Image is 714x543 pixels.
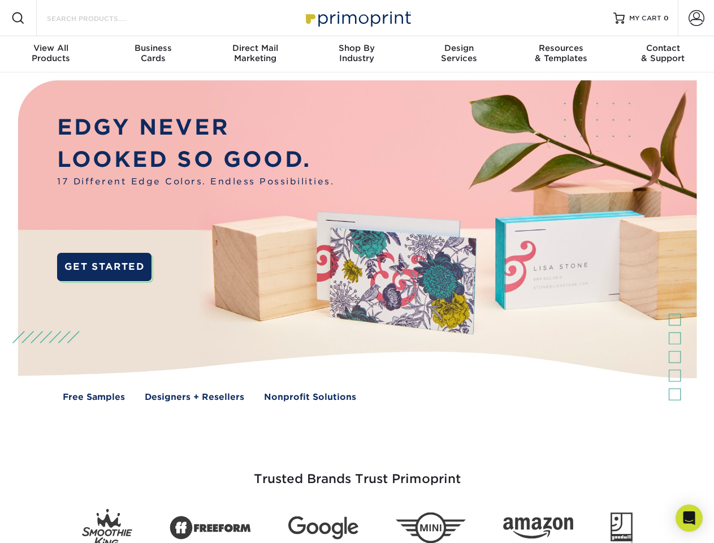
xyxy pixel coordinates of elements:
a: Designers + Resellers [145,391,244,404]
span: Direct Mail [204,43,306,53]
div: Marketing [204,43,306,63]
div: Open Intercom Messenger [676,505,703,532]
iframe: Google Customer Reviews [3,508,96,539]
div: Services [408,43,510,63]
h3: Trusted Brands Trust Primoprint [27,445,688,500]
img: Goodwill [611,512,633,543]
div: & Templates [510,43,612,63]
a: Contact& Support [612,36,714,72]
p: EDGY NEVER [57,111,334,144]
span: Resources [510,43,612,53]
a: Shop ByIndustry [306,36,408,72]
span: 0 [664,14,669,22]
img: Primoprint [301,6,414,30]
a: BusinessCards [102,36,204,72]
a: Resources& Templates [510,36,612,72]
img: Amazon [503,518,573,539]
div: & Support [612,43,714,63]
img: Google [288,516,358,540]
input: SEARCH PRODUCTS..... [46,11,156,25]
a: DesignServices [408,36,510,72]
div: Cards [102,43,204,63]
span: MY CART [629,14,661,23]
a: Nonprofit Solutions [264,391,356,404]
a: GET STARTED [57,253,152,281]
span: Business [102,43,204,53]
span: Design [408,43,510,53]
a: Direct MailMarketing [204,36,306,72]
div: Industry [306,43,408,63]
span: Contact [612,43,714,53]
span: Shop By [306,43,408,53]
a: Free Samples [63,391,125,404]
p: LOOKED SO GOOD. [57,144,334,176]
span: 17 Different Edge Colors. Endless Possibilities. [57,175,334,188]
